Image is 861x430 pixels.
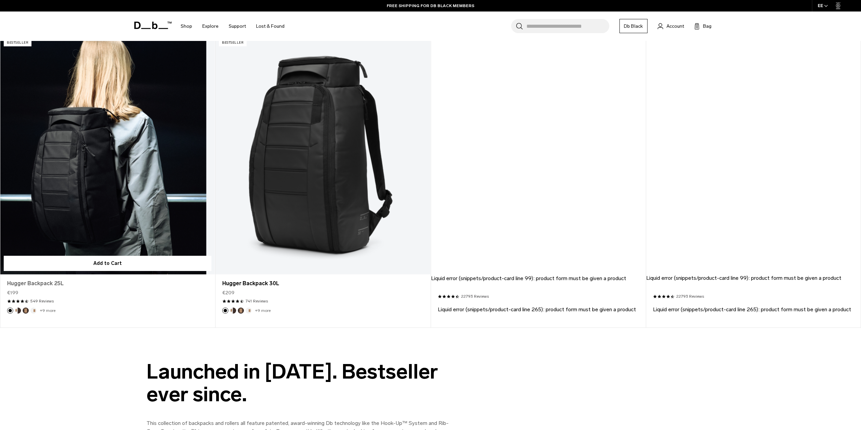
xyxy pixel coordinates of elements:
button: Oatmilk [246,308,252,314]
footer: Liquid error (snippets/product-card line 265): product form must be given a product [431,305,645,314]
button: Add to Cart [4,256,211,271]
span: €199 [7,289,18,296]
a: 549 reviews [30,298,54,304]
footer: Liquid error (snippets/product-card line 265): product form must be given a product [646,305,860,314]
a: +9 more [255,308,271,313]
button: Black Out [7,308,13,314]
a: +9 more [40,308,55,313]
a: Hugger Backpack 25L [7,279,208,288]
span: Bag [703,23,711,30]
a: Account [658,22,684,30]
button: Cappuccino [230,308,236,314]
a: Lost & Found [256,14,285,38]
span: Account [666,23,684,30]
p: Bestseller [219,39,247,46]
a: 22793 reviews [461,293,489,299]
a: Db Black [619,19,648,33]
a: Hugger Backpack 25L [0,36,215,274]
button: Espresso [23,308,29,314]
header: Liquid error (snippets/product-card line 99): product form must be given a product [646,36,860,282]
a: Hugger Backpack 30L [222,279,423,288]
button: Oatmilk [30,308,37,314]
button: Cappuccino [15,308,21,314]
nav: Main Navigation [176,12,290,41]
a: Shop [181,14,192,38]
a: 741 reviews [246,298,268,304]
a: 22793 reviews [676,293,704,299]
a: FREE SHIPPING FOR DB BLACK MEMBERS [387,3,474,9]
button: Bag [694,22,711,30]
p: Bestseller [4,39,31,46]
button: Black Out [222,308,228,314]
span: €209 [222,289,234,296]
a: Hugger Backpack 30L [216,36,430,274]
a: Explore [202,14,219,38]
button: Espresso [238,308,244,314]
div: Launched in [DATE]. Bestseller ever since. [146,360,451,406]
a: Support [229,14,246,38]
header: Liquid error (snippets/product-card line 99): product form must be given a product [431,36,645,282]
